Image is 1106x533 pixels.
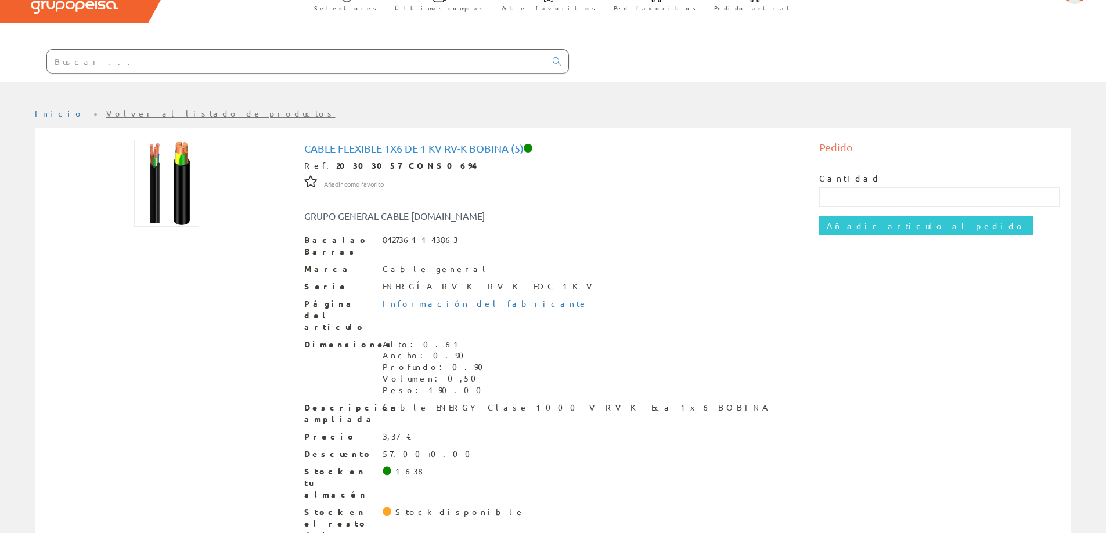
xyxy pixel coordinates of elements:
[395,466,423,476] font: 1638
[383,339,463,349] font: Alto: 0.61
[304,234,369,256] font: Bacalao Barras
[395,3,484,12] font: Últimas compras
[304,263,352,274] font: Marca
[47,50,546,73] input: Buscar ...
[819,141,853,153] font: Pedido
[383,298,588,309] a: Información del fabricante
[383,263,490,274] font: Cable general
[304,298,366,332] font: Página del artículo
[304,281,348,291] font: Serie
[336,160,477,171] font: 20303057 CONS0694
[304,160,336,171] font: Ref.
[383,361,490,372] font: Profundo: 0.90
[106,108,336,118] a: Volver al listado de productos
[714,3,793,12] font: Pedido actual
[324,179,384,188] font: Añadir como favorito
[614,3,696,12] font: Ped. favoritos
[35,108,84,118] a: Inicio
[314,3,377,12] font: Selectores
[383,385,488,395] font: Peso: 190.00
[304,339,395,349] font: Dimensiones
[383,234,458,245] font: 8427361143863
[304,142,524,154] font: Cable flexible 1x6 de 1 kV Rv-k Bobina (5)
[304,448,373,459] font: Descuento
[304,210,485,222] font: GRUPO GENERAL CABLE [DOMAIN_NAME]
[502,3,596,12] font: Arte. favoritos
[304,431,356,441] font: Precio
[395,506,525,517] font: Stock disponible
[383,281,596,291] font: ENERGÍA RV-K RV-K FOC 1KV
[324,178,384,188] a: Añadir como favorito
[383,373,483,383] font: Volumen: 0,50
[819,216,1033,235] input: Añadir artículo al pedido
[134,140,200,227] img: Foto artículo 1x6 Cable Flexible 1kv Rv-k Bobina (5) (112.5x150)
[383,431,412,441] font: 3,37 €
[304,402,398,424] font: Descripción ampliada
[819,173,881,183] font: Cantidad
[304,466,368,499] font: Stock en tu almacén
[383,402,770,412] font: Cable ENERGY Clase 1000 V RV-K Eca 1x6 BOBINA
[383,448,477,459] font: 57.00+0.00
[383,350,471,360] font: Ancho: 0.90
